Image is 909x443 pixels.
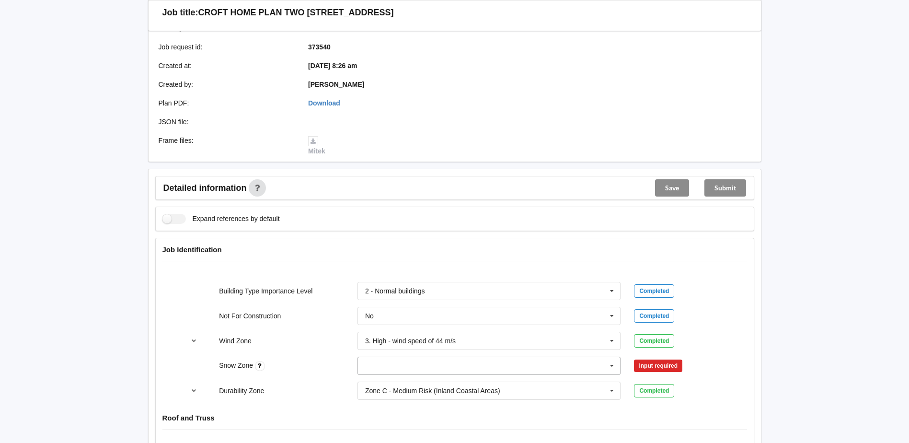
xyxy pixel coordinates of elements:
b: [PERSON_NAME] [308,81,364,88]
h4: Job Identification [162,245,747,254]
label: Snow Zone [219,361,255,369]
button: reference-toggle [184,382,203,399]
div: Plan PDF : [152,98,302,108]
div: Zone C - Medium Risk (Inland Coastal Areas) [365,387,500,394]
span: Detailed information [163,184,247,192]
h3: CROFT HOME PLAN TWO [STREET_ADDRESS] [198,7,394,18]
h4: Roof and Truss [162,413,747,422]
div: Job request id : [152,42,302,52]
label: Not For Construction [219,312,281,320]
div: Input required [634,360,682,372]
div: Frame files : [152,136,302,156]
label: Building Type Importance Level [219,287,312,295]
div: Completed [634,384,674,397]
div: JSON file : [152,117,302,127]
div: Created by : [152,80,302,89]
div: No [365,313,374,319]
b: 373540 [308,43,331,51]
button: reference-toggle [184,332,203,350]
label: Durability Zone [219,387,264,395]
div: Completed [634,334,674,348]
a: Download [308,99,340,107]
h3: Job title: [162,7,198,18]
div: 2 - Normal buildings [365,288,425,294]
div: Completed [634,284,674,298]
b: [DATE] 8:26 am [308,62,357,70]
label: Wind Zone [219,337,252,345]
a: Mitek [308,137,325,155]
label: Expand references by default [162,214,280,224]
div: Completed [634,309,674,323]
div: Created at : [152,61,302,70]
div: 3. High - wind speed of 44 m/s [365,338,456,344]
